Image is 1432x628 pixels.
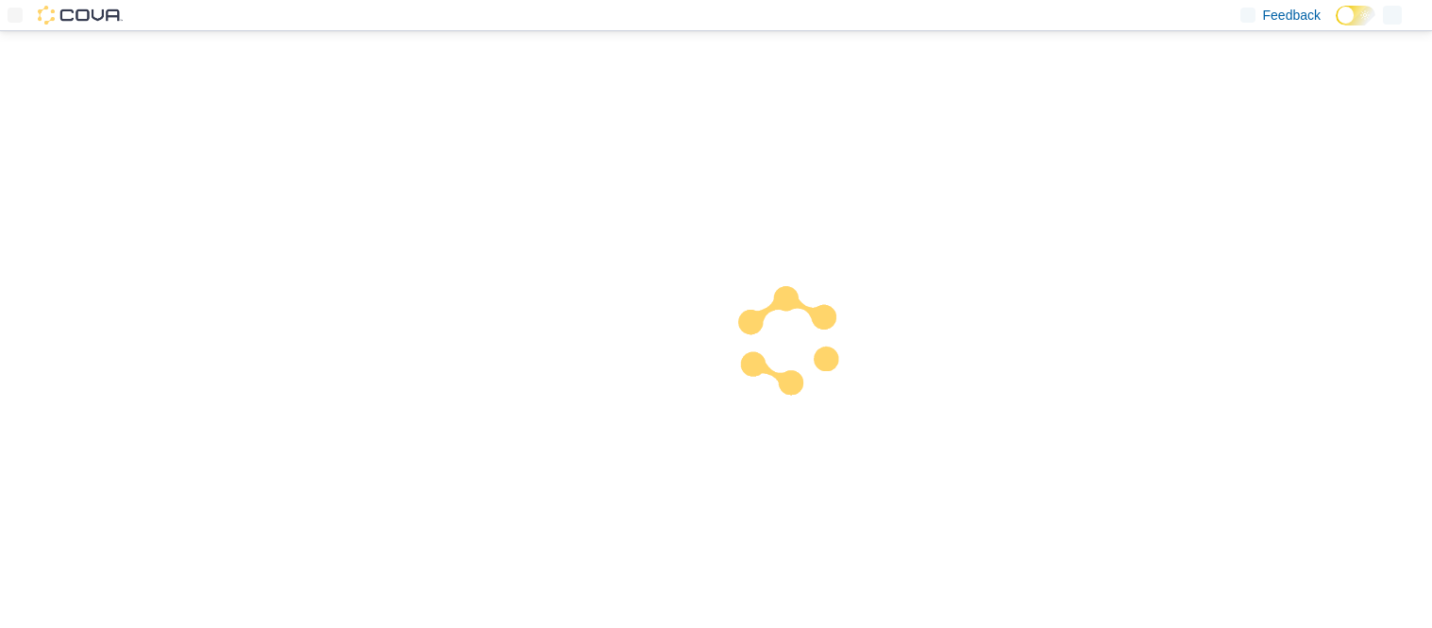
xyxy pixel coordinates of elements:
[716,270,858,412] img: cova-loader
[1336,6,1375,25] input: Dark Mode
[38,6,123,25] img: Cova
[1263,6,1321,25] span: Feedback
[1336,25,1337,26] span: Dark Mode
